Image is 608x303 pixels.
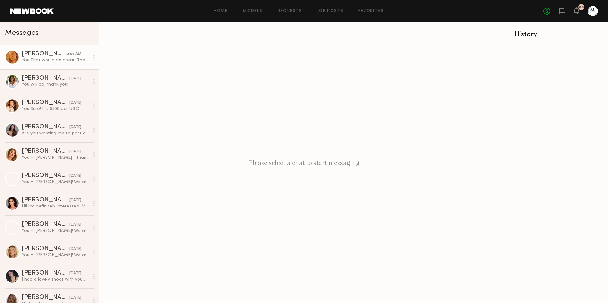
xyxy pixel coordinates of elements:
div: 10:06 AM [65,51,81,57]
div: [PERSON_NAME] [22,197,69,203]
a: Favorites [358,9,383,13]
div: [DATE] [69,100,81,106]
div: You: Will do, thank you! [22,82,89,88]
div: Please select a chat to start messaging [99,22,509,303]
div: [PERSON_NAME] [22,173,69,179]
a: Job Posts [317,9,344,13]
div: [DATE] [69,197,81,203]
span: Messages [5,29,39,37]
div: [PERSON_NAME] [22,124,69,130]
div: I had a lovely shoot with you guys! Thank you!! [22,276,89,282]
div: You: Hi [PERSON_NAME]! We are a fashion jewelry brand based out of [GEOGRAPHIC_DATA][US_STATE], l... [22,179,89,185]
div: You: Hi [PERSON_NAME] - thanks so much! We have a budget to work within, but thank you for the qu... [22,155,89,161]
div: Hi! I’m definitely interested. My rate for a UGC video is typically $250-400. If you require post... [22,203,89,209]
div: [PERSON_NAME] [22,51,65,57]
div: [PERSON_NAME] [22,148,69,155]
div: [PERSON_NAME] [22,270,69,276]
a: Requests [278,9,302,13]
div: [PERSON_NAME] [22,246,69,252]
div: 69 [579,6,584,9]
a: Models [243,9,262,13]
div: Are you wanting me to post as well? [22,130,89,136]
div: You: Hi [PERSON_NAME]! We are a fashion jewelry brand based out of [GEOGRAPHIC_DATA][US_STATE], l... [22,252,89,258]
div: History [514,31,603,38]
div: [DATE] [69,295,81,301]
a: Home [214,9,228,13]
div: [PERSON_NAME] [22,294,69,301]
div: [DATE] [69,222,81,228]
div: [PERSON_NAME] [22,75,69,82]
div: [DATE] [69,270,81,276]
div: [DATE] [69,149,81,155]
div: [PERSON_NAME] [22,221,69,228]
div: [DATE] [69,246,81,252]
div: You: Hi [PERSON_NAME]! We are a fashion jewelry brand based out of [GEOGRAPHIC_DATA][US_STATE], l... [22,228,89,234]
div: You: That would be great! The best email is [EMAIL_ADDRESS][DOMAIN_NAME] - thanks, [PERSON_NAME]! [22,57,89,63]
div: [DATE] [69,76,81,82]
div: You: Sure! It's $300 per UGC [22,106,89,112]
div: [DATE] [69,124,81,130]
div: [DATE] [69,173,81,179]
div: [PERSON_NAME] [22,100,69,106]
